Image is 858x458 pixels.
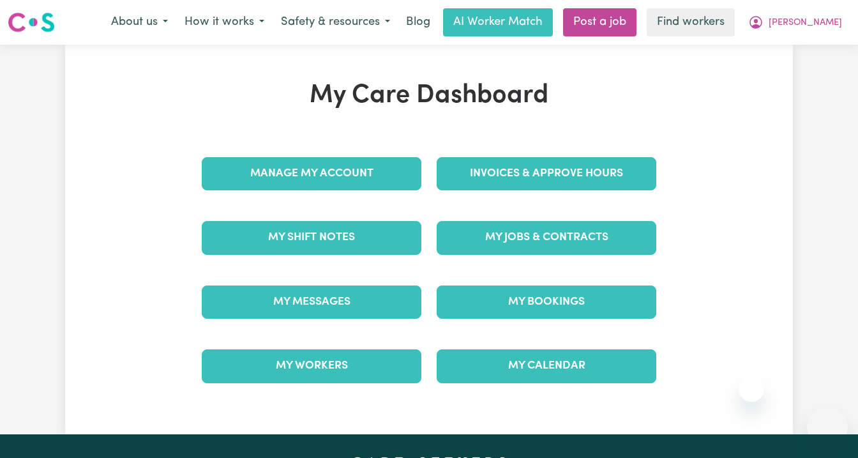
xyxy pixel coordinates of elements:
[769,16,842,30] span: [PERSON_NAME]
[8,8,55,37] a: Careseekers logo
[437,349,656,383] a: My Calendar
[273,9,398,36] button: Safety & resources
[202,221,421,254] a: My Shift Notes
[398,8,438,36] a: Blog
[437,286,656,319] a: My Bookings
[194,80,664,111] h1: My Care Dashboard
[176,9,273,36] button: How it works
[202,349,421,383] a: My Workers
[103,9,176,36] button: About us
[437,157,656,190] a: Invoices & Approve Hours
[740,9,850,36] button: My Account
[8,11,55,34] img: Careseekers logo
[647,8,735,36] a: Find workers
[202,157,421,190] a: Manage My Account
[202,286,421,319] a: My Messages
[443,8,553,36] a: AI Worker Match
[739,376,764,402] iframe: Close message
[563,8,636,36] a: Post a job
[437,221,656,254] a: My Jobs & Contracts
[807,407,848,448] iframe: Button to launch messaging window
